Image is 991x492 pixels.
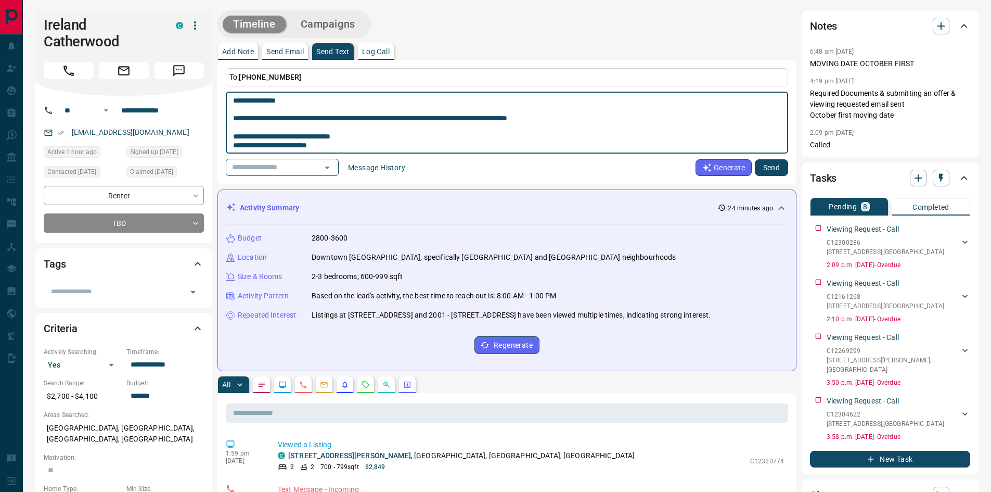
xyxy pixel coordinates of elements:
button: Regenerate [474,336,539,354]
p: $2,849 [365,462,385,472]
p: Viewing Request - Call [827,332,899,343]
button: Send [755,159,788,176]
h2: Tasks [810,170,836,186]
p: Pending [829,203,857,210]
p: Actively Searching: [44,347,121,357]
p: 2:10 p.m. [DATE] - Overdue [827,314,970,324]
button: Generate [696,159,752,176]
div: condos.ca [176,22,183,29]
span: Contacted [DATE] [47,167,96,177]
button: Message History [342,159,411,176]
div: Activity Summary24 minutes ago [226,198,788,218]
div: TBD [44,213,204,233]
p: C12161268 [827,292,944,301]
p: Log Call [362,48,390,55]
p: To: [226,68,788,86]
p: MOVING DATE OCTOBER FIRST [810,58,970,69]
p: 8 [863,203,867,210]
p: [STREET_ADDRESS][PERSON_NAME] , [GEOGRAPHIC_DATA] [827,356,960,374]
p: Viewing Request - Call [827,278,899,289]
button: Open [100,104,112,117]
button: Open [186,285,200,299]
p: Viewed a Listing [278,439,784,450]
div: Fri Jul 25 2025 [126,166,204,181]
span: Signed up [DATE] [130,147,178,157]
p: [STREET_ADDRESS] , [GEOGRAPHIC_DATA] [827,247,944,257]
button: Timeline [223,16,286,33]
p: 6:48 am [DATE] [810,48,854,55]
span: Active 1 hour ago [47,147,97,157]
p: 3:50 p.m. [DATE] - Overdue [827,378,970,387]
p: Budget [238,233,262,244]
div: Thu Aug 14 2025 [44,146,121,161]
h2: Criteria [44,320,78,337]
p: Based on the lead's activity, the best time to reach out is: 8:00 AM - 1:00 PM [312,291,556,301]
div: C12300286[STREET_ADDRESS],[GEOGRAPHIC_DATA] [827,236,970,259]
div: C12269299[STREET_ADDRESS][PERSON_NAME],[GEOGRAPHIC_DATA] [827,344,970,376]
span: Email [99,62,149,79]
div: Yes [44,357,121,373]
svg: Notes [258,381,266,389]
svg: Email Verified [57,129,65,136]
p: $2,700 - $4,100 [44,388,121,405]
p: Called [810,140,970,150]
p: Viewing Request - Call [827,396,899,407]
p: Send Email [266,48,304,55]
p: Areas Searched: [44,410,204,420]
p: 2:09 pm [DATE] [810,129,854,136]
h1: Ireland Catherwood [44,17,160,50]
div: Fri Apr 05 2024 [126,146,204,161]
p: All [222,381,230,388]
button: Campaigns [290,16,366,33]
div: Tags [44,251,204,276]
p: Viewing Request - Call [827,224,899,235]
p: Budget: [126,379,204,388]
p: Repeated Interest [238,310,296,321]
span: [PHONE_NUMBER] [239,73,301,81]
svg: Requests [362,381,370,389]
p: 700 - 799 sqft [320,462,358,472]
div: Criteria [44,316,204,341]
p: Activity Pattern [238,291,289,301]
p: Activity Summary [240,203,299,213]
p: [GEOGRAPHIC_DATA], [GEOGRAPHIC_DATA], [GEOGRAPHIC_DATA], [GEOGRAPHIC_DATA] [44,420,204,448]
p: C12320774 [750,457,784,466]
p: [STREET_ADDRESS] , [GEOGRAPHIC_DATA] [827,301,944,311]
p: Downtown [GEOGRAPHIC_DATA], specifically [GEOGRAPHIC_DATA] and [GEOGRAPHIC_DATA] neighbourhoods [312,252,676,263]
h2: Tags [44,256,66,272]
div: C12304622[STREET_ADDRESS],[GEOGRAPHIC_DATA] [827,408,970,431]
p: Location [238,252,267,263]
div: Renter [44,186,204,205]
p: C12304622 [827,410,944,419]
svg: Emails [320,381,328,389]
p: Size & Rooms [238,271,282,282]
p: Motivation: [44,453,204,462]
p: Listings at [STREET_ADDRESS] and 2001 - [STREET_ADDRESS] have been viewed multiple times, indicat... [312,310,711,321]
button: Open [320,160,334,175]
div: Notes [810,14,970,39]
h2: Notes [810,18,837,34]
a: [STREET_ADDRESS][PERSON_NAME] [288,451,411,460]
span: Call [44,62,94,79]
p: 3:58 p.m. [DATE] - Overdue [827,432,970,441]
p: 4:19 pm [DATE] [810,78,854,85]
div: Tasks [810,166,970,191]
a: [EMAIL_ADDRESS][DOMAIN_NAME] [72,128,189,136]
p: Completed [912,204,949,211]
p: Timeframe: [126,347,204,357]
svg: Agent Actions [403,381,411,389]
p: Search Range: [44,379,121,388]
p: 2 [311,462,314,472]
p: 2800-3600 [312,233,348,244]
p: [DATE] [226,457,262,464]
div: condos.ca [278,452,285,459]
p: C12269299 [827,346,960,356]
p: 2:09 p.m. [DATE] - Overdue [827,260,970,270]
p: C12300286 [827,238,944,247]
div: Fri Aug 01 2025 [44,166,121,181]
p: Add Note [222,48,254,55]
span: Message [154,62,204,79]
div: C12161268[STREET_ADDRESS],[GEOGRAPHIC_DATA] [827,290,970,313]
button: New Task [810,451,970,468]
p: , [GEOGRAPHIC_DATA], [GEOGRAPHIC_DATA], [GEOGRAPHIC_DATA] [288,450,635,461]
